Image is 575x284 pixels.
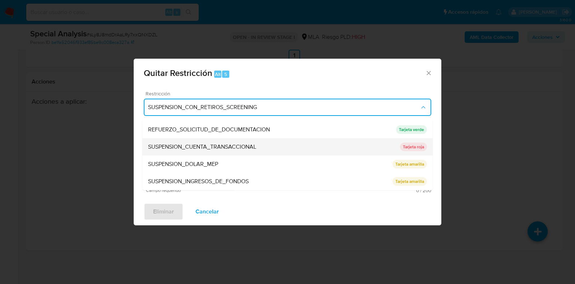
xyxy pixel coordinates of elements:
p: Tarjeta verde [396,126,427,134]
span: Máximo 200 caracteres [289,188,431,193]
button: Cerrar ventana [425,69,432,76]
span: SUSPENSION_DOLAR_MEP [148,161,218,168]
span: Restricción [146,91,433,96]
span: Cancelar [195,204,219,220]
span: Campo requerido [146,188,289,193]
button: Restriction [144,99,431,116]
span: SUSPENSION_INGRESOS_DE_FONDOS [148,178,249,185]
span: REFUERZO_SOLICITUD_DE_DOCUMENTACION [148,126,270,134]
span: SUSPENSION_CUENTA_TRANSACCIONAL [148,144,256,151]
span: Alt [215,71,221,78]
button: Cancelar [186,203,228,220]
span: 5 [224,71,227,78]
p: Tarjeta amarilla [392,177,427,186]
p: Tarjeta amarilla [392,160,427,169]
span: Quitar Restricción [144,67,212,79]
span: SUSPENSION_CON_RETIROS_SCREENING [148,104,420,111]
p: Tarjeta roja [400,143,427,152]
